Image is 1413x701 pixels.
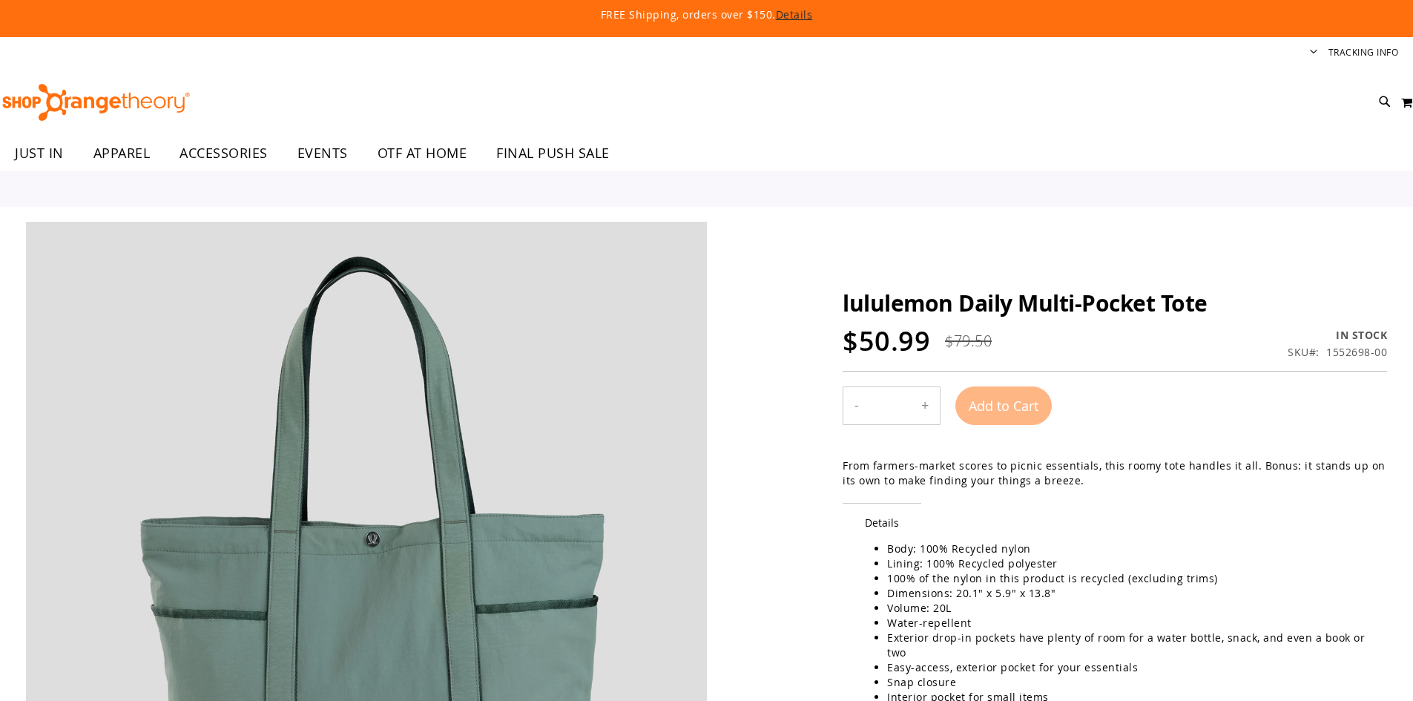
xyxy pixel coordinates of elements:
div: 1552698-00 [1326,345,1387,360]
li: Snap closure [887,675,1372,690]
button: Decrease product quantity [843,387,870,424]
input: Product quantity [870,388,910,424]
a: ACCESSORIES [165,136,283,171]
div: From farmers-market scores to picnic essentials, this roomy tote handles it all. Bonus: it stands... [843,458,1387,488]
li: Water-repellent [887,616,1372,631]
li: Lining: 100% Recycled polyester [887,556,1372,571]
a: FINAL PUSH SALE [481,136,625,171]
button: Account menu [1310,46,1317,60]
li: Body: 100% Recycled nylon [887,542,1372,556]
span: $79.50 [945,331,992,351]
li: Exterior drop-in pockets have plenty of room for a water bottle, snack, and even a book or two [887,631,1372,660]
span: JUST IN [15,136,64,170]
a: Details [776,7,813,22]
a: APPAREL [79,136,165,170]
p: FREE Shipping, orders over $150. [262,7,1152,22]
strong: SKU [1288,345,1320,359]
button: Increase product quantity [910,387,940,424]
a: Tracking Info [1328,46,1399,59]
a: EVENTS [283,136,363,171]
a: OTF AT HOME [363,136,482,171]
span: lululemon Daily Multi-Pocket Tote [843,288,1208,318]
li: 100% of the nylon in this product is recycled (excluding trims) [887,571,1372,586]
span: $50.99 [843,323,930,359]
span: APPAREL [93,136,151,170]
li: Dimensions: 20.1" x 5.9" x 13.8" [887,586,1372,601]
span: OTF AT HOME [378,136,467,170]
li: Volume: 20L [887,601,1372,616]
span: Details [843,503,921,542]
span: ACCESSORIES [179,136,268,170]
span: EVENTS [297,136,348,170]
span: FINAL PUSH SALE [496,136,610,170]
li: Easy-access, exterior pocket for your essentials [887,660,1372,675]
span: In stock [1336,328,1387,342]
div: Availability [1288,328,1387,343]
